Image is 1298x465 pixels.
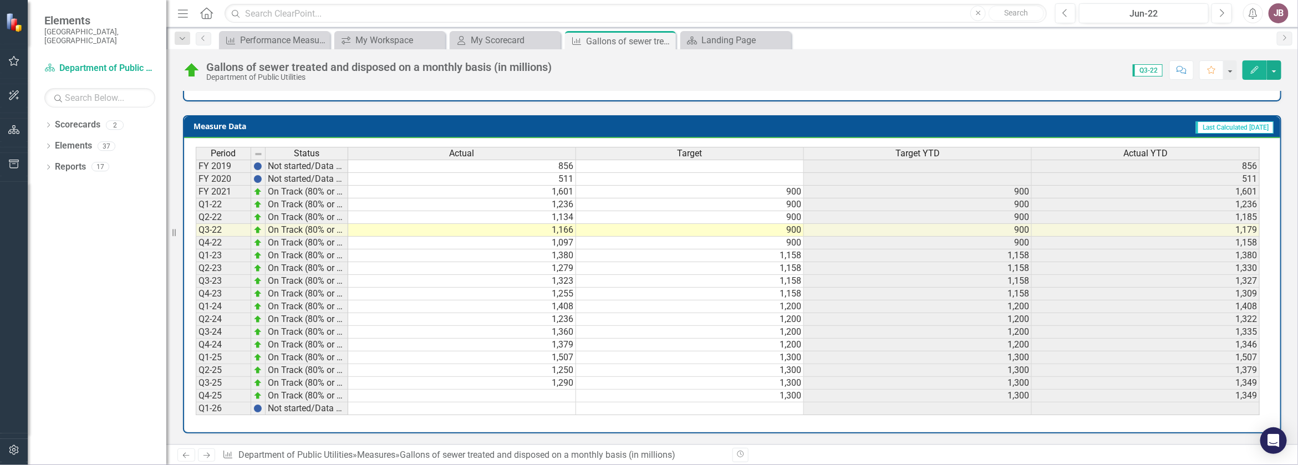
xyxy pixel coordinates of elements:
td: On Track (80% or higher) [266,300,348,313]
span: Actual [450,149,475,159]
img: zOikAAAAAElFTkSuQmCC [253,340,262,349]
img: zOikAAAAAElFTkSuQmCC [253,226,262,234]
td: On Track (80% or higher) [266,249,348,262]
td: 900 [576,198,804,211]
td: 1,158 [576,288,804,300]
a: Department of Public Utilities [44,62,155,75]
td: 1,200 [804,313,1032,326]
td: FY 2020 [196,173,251,186]
a: Department of Public Utilities [238,449,353,460]
td: On Track (80% or higher) [266,326,348,339]
td: 900 [576,224,804,237]
td: 1,236 [1032,198,1260,211]
td: 1,279 [348,262,576,275]
span: Period [211,149,236,159]
td: 1,134 [348,211,576,224]
td: 1,379 [348,339,576,351]
td: 1,380 [1032,249,1260,262]
img: zOikAAAAAElFTkSuQmCC [253,213,262,222]
td: FY 2021 [196,186,251,198]
img: BgCOk07PiH71IgAAAABJRU5ErkJggg== [253,162,262,171]
div: 17 [91,162,109,172]
td: Q3-23 [196,275,251,288]
img: ClearPoint Strategy [6,13,25,32]
td: 1,290 [348,377,576,390]
td: 1,507 [1032,351,1260,364]
td: 1,236 [348,198,576,211]
td: Q4-24 [196,339,251,351]
a: Measures [357,449,395,460]
td: On Track (80% or higher) [266,288,348,300]
td: 511 [348,173,576,186]
td: 1,323 [348,275,576,288]
td: 1,250 [348,364,576,377]
td: Q1-26 [196,402,251,415]
div: Performance Measure Report [240,33,327,47]
td: Not started/Data not yet available [266,173,348,186]
small: [GEOGRAPHIC_DATA], [GEOGRAPHIC_DATA] [44,27,155,45]
img: zOikAAAAAElFTkSuQmCC [253,200,262,209]
span: Elements [44,14,155,27]
td: 1,158 [576,262,804,275]
td: 1,360 [348,326,576,339]
td: 1,408 [348,300,576,313]
td: 1,408 [1032,300,1260,313]
div: 37 [98,141,115,151]
button: Jun-22 [1079,3,1209,23]
td: Q3-22 [196,224,251,237]
td: 1,158 [576,275,804,288]
button: JB [1269,3,1289,23]
img: zOikAAAAAElFTkSuQmCC [253,302,262,311]
img: zOikAAAAAElFTkSuQmCC [253,328,262,336]
td: 1,166 [348,224,576,237]
img: zOikAAAAAElFTkSuQmCC [253,251,262,260]
td: Q2-25 [196,364,251,377]
a: My Scorecard [452,33,558,47]
img: zOikAAAAAElFTkSuQmCC [253,391,262,400]
td: Q4-23 [196,288,251,300]
img: BgCOk07PiH71IgAAAABJRU5ErkJggg== [253,404,262,413]
td: 1,158 [804,288,1032,300]
td: Q1-25 [196,351,251,364]
td: Q3-24 [196,326,251,339]
td: 511 [1032,173,1260,186]
h3: Measure Data [194,122,627,130]
div: Gallons of sewer treated and disposed on a monthly basis (in millions) [586,34,673,48]
td: On Track (80% or higher) [266,351,348,364]
td: 1,236 [348,313,576,326]
td: 1,255 [348,288,576,300]
td: On Track (80% or higher) [266,390,348,402]
td: 1,158 [804,249,1032,262]
span: Status [294,149,319,159]
td: Q2-22 [196,211,251,224]
td: On Track (80% or higher) [266,198,348,211]
div: My Scorecard [471,33,558,47]
td: 1,327 [1032,275,1260,288]
td: 1,300 [576,390,804,402]
td: On Track (80% or higher) [266,224,348,237]
td: On Track (80% or higher) [266,377,348,390]
span: Last Calculated [DATE] [1196,121,1274,134]
td: 1,507 [348,351,576,364]
td: 1,158 [1032,237,1260,249]
td: 900 [804,198,1032,211]
td: 900 [576,211,804,224]
img: BgCOk07PiH71IgAAAABJRU5ErkJggg== [253,175,262,183]
a: Reports [55,161,86,173]
td: 900 [804,186,1032,198]
td: 1,380 [348,249,576,262]
td: 1,335 [1032,326,1260,339]
td: 1,200 [804,326,1032,339]
td: 1,346 [1032,339,1260,351]
td: 1,179 [1032,224,1260,237]
td: 1,158 [576,249,804,262]
td: 856 [1032,160,1260,173]
td: Q2-24 [196,313,251,326]
td: Q4-25 [196,390,251,402]
td: 1,200 [576,313,804,326]
td: 1,200 [804,339,1032,351]
td: 1,185 [1032,211,1260,224]
td: Q1-24 [196,300,251,313]
td: 1,200 [576,339,804,351]
td: 1,601 [1032,186,1260,198]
